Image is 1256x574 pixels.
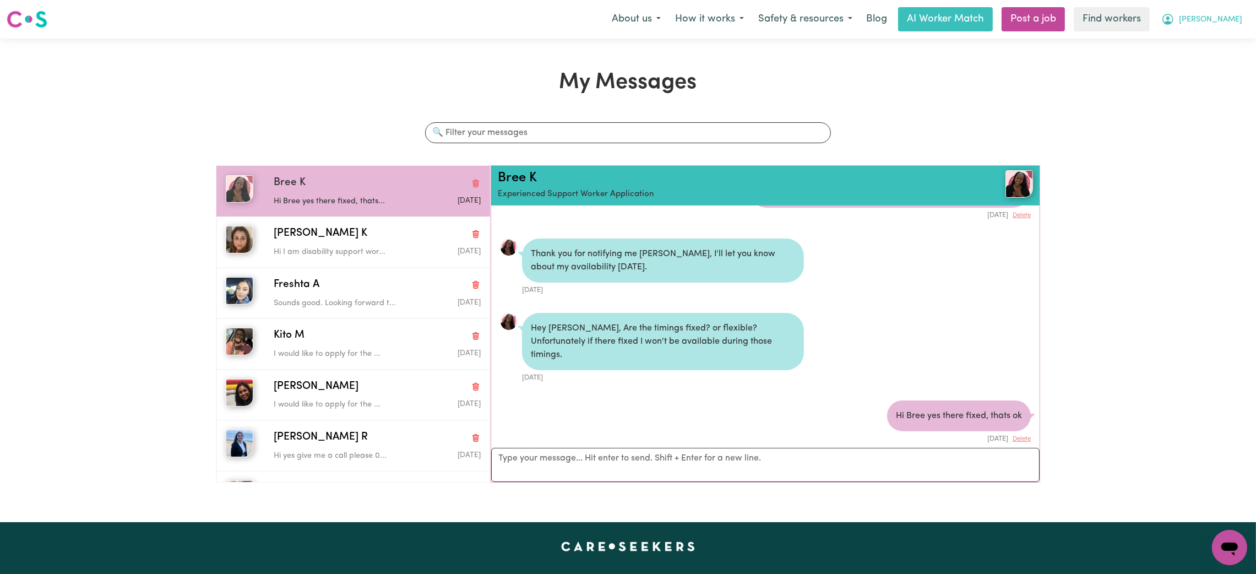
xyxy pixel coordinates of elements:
[471,227,481,241] button: Delete conversation
[7,9,47,29] img: Careseekers logo
[1013,211,1031,220] button: Delete
[274,175,306,191] span: Bree K
[458,452,481,459] span: Message sent on May 1, 2025
[471,329,481,343] button: Delete conversation
[216,471,490,522] button: Sarah S[PERSON_NAME]Delete conversationYou have been invited to apply...Message sent on May 6, 2025
[1154,8,1249,31] button: My Account
[7,7,47,32] a: Careseekers logo
[898,7,993,31] a: AI Worker Match
[887,400,1031,431] div: Hi Bree yes there fixed, thats ok
[274,450,412,462] p: Hi yes give me a call please 0...
[226,226,253,253] img: Manpreet K
[274,379,358,395] span: [PERSON_NAME]
[500,313,518,331] a: View Bree K's profile
[471,430,481,445] button: Delete conversation
[226,277,253,305] img: Freshta A
[274,430,368,446] span: [PERSON_NAME] R
[561,542,695,551] a: Careseekers home page
[274,480,358,496] span: [PERSON_NAME]
[500,239,518,256] img: 78EA49C97920890899021A457506C60B_avatar_blob
[458,299,481,306] span: Message sent on June 0, 2025
[500,239,518,256] a: View Bree K's profile
[216,318,490,369] button: Kito MKito MDelete conversationI would like to apply for the ...Message sent on May 2, 2025
[226,430,253,457] img: Rinal R
[274,196,412,208] p: Hi Bree yes there fixed, thats...
[458,400,481,408] span: Message sent on May 5, 2025
[1013,435,1031,444] button: Delete
[1179,14,1242,26] span: [PERSON_NAME]
[274,226,367,242] span: [PERSON_NAME] K
[860,7,894,31] a: Blog
[668,8,751,31] button: How it works
[425,122,830,143] input: 🔍 Filter your messages
[522,283,804,295] div: [DATE]
[216,69,1040,96] h1: My Messages
[216,420,490,471] button: Rinal R[PERSON_NAME] RDelete conversationHi yes give me a call please 0...Message sent on May 1, ...
[458,248,481,255] span: Message sent on June 2, 2025
[216,370,490,420] button: Stella B[PERSON_NAME]Delete conversationI would like to apply for the ...Message sent on May 5, 2025
[471,278,481,292] button: Delete conversation
[216,216,490,267] button: Manpreet K[PERSON_NAME] KDelete conversationHi I am disability support wor...Message sent on June...
[887,431,1031,444] div: [DATE]
[1005,170,1033,198] img: View Bree K's profile
[1212,530,1247,565] iframe: Button to launch messaging window, conversation in progress
[471,380,481,394] button: Delete conversation
[274,399,412,411] p: I would like to apply for the ...
[226,379,253,407] img: Stella B
[274,277,319,293] span: Freshta A
[274,328,305,344] span: Kito M
[498,188,944,201] p: Experienced Support Worker Application
[749,208,1031,220] div: [DATE]
[458,197,481,204] span: Message sent on June 0, 2025
[471,176,481,190] button: Delete conversation
[274,246,412,258] p: Hi I am disability support wor...
[1002,7,1065,31] a: Post a job
[751,8,860,31] button: Safety & resources
[274,348,412,360] p: I would like to apply for the ...
[500,313,518,331] img: 78EA49C97920890899021A457506C60B_avatar_blob
[605,8,668,31] button: About us
[226,480,253,508] img: Sarah S
[522,370,804,383] div: [DATE]
[458,350,481,357] span: Message sent on May 2, 2025
[226,328,253,355] img: Kito M
[216,268,490,318] button: Freshta AFreshta ADelete conversationSounds good. Looking forward t...Message sent on June 0, 2025
[226,175,253,203] img: Bree K
[216,166,490,216] button: Bree KBree KDelete conversationHi Bree yes there fixed, thats...Message sent on June 0, 2025
[471,481,481,496] button: Delete conversation
[522,313,804,370] div: Hey [PERSON_NAME], Are the timings fixed? or flexible? Unfortunately if there fixed I won't be av...
[274,297,412,310] p: Sounds good. Looking forward t...
[944,170,1033,198] a: Bree K
[522,239,804,283] div: Thank you for notifying me [PERSON_NAME], I'll let you know about my availability [DATE].
[1074,7,1150,31] a: Find workers
[498,171,537,185] a: Bree K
